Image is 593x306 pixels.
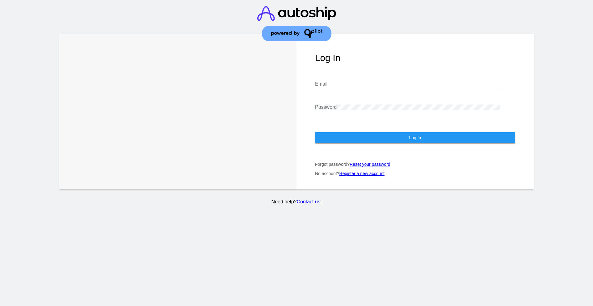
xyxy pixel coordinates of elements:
[58,199,535,205] p: Need help?
[409,135,421,140] span: Log In
[339,171,385,176] a: Register a new account
[315,81,500,87] input: Email
[350,162,390,167] a: Reset your password
[315,171,515,176] p: No account?
[315,53,515,63] h1: Log In
[315,162,515,167] p: Forgot password?
[315,132,515,143] button: Log In
[296,199,322,204] a: Contact us!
